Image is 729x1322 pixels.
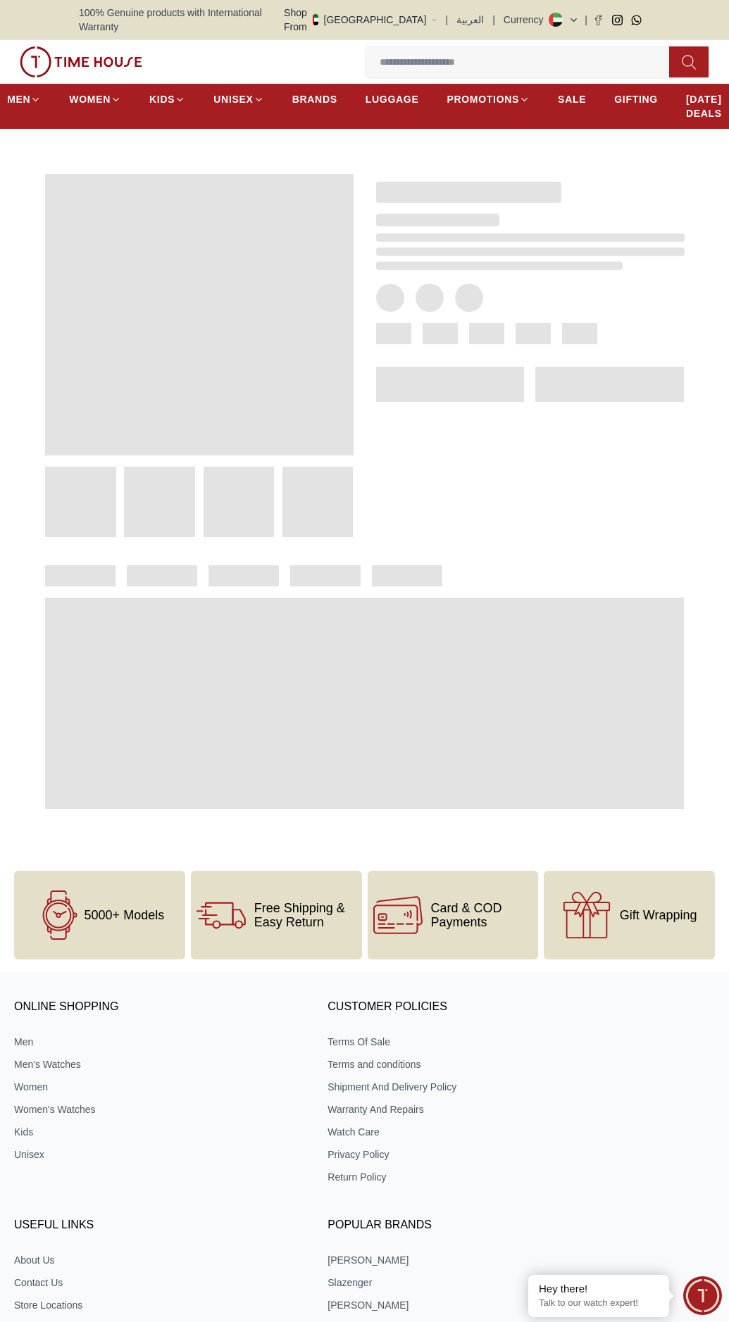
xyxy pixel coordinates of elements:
[14,1125,297,1139] a: Kids
[284,6,437,34] button: Shop From[GEOGRAPHIC_DATA]
[14,1147,297,1162] a: Unisex
[69,87,121,112] a: WOMEN
[328,1170,610,1184] a: Return Policy
[328,1035,610,1049] a: Terms Of Sale
[7,87,41,112] a: MEN
[69,92,111,106] span: WOMEN
[366,87,419,112] a: LUGGAGE
[79,6,284,34] span: 100% Genuine products with International Warranty
[292,87,337,112] a: BRANDS
[14,1215,297,1236] h3: USEFUL LINKS
[446,13,449,27] span: |
[614,92,658,106] span: GIFTING
[558,87,586,112] a: SALE
[431,901,533,929] span: Card & COD Payments
[631,15,642,25] a: Whatsapp
[328,1102,610,1116] a: Warranty And Repairs
[14,1253,297,1267] a: About Us
[254,901,356,929] span: Free Shipping & Easy Return
[85,908,165,922] span: 5000+ Models
[366,92,419,106] span: LUGGAGE
[539,1282,659,1296] div: Hey there!
[328,1057,610,1071] a: Terms and conditions
[328,1147,610,1162] a: Privacy Policy
[539,1297,659,1309] p: Talk to our watch expert!
[14,1102,297,1116] a: Women's Watches
[558,92,586,106] span: SALE
[447,87,530,112] a: PROMOTIONS
[683,1276,722,1315] div: Chat Widget
[292,92,337,106] span: BRANDS
[447,92,519,106] span: PROMOTIONS
[149,92,175,106] span: KIDS
[149,87,185,112] a: KIDS
[612,15,623,25] a: Instagram
[686,87,722,126] a: [DATE] DEALS
[14,1298,297,1312] a: Store Locations
[14,997,297,1018] h3: ONLINE SHOPPING
[328,1080,610,1094] a: Shipment And Delivery Policy
[456,13,484,27] button: العربية
[328,997,610,1018] h3: CUSTOMER POLICIES
[620,908,697,922] span: Gift Wrapping
[313,14,318,25] img: United Arab Emirates
[328,1298,610,1312] a: [PERSON_NAME]
[504,13,549,27] div: Currency
[585,13,587,27] span: |
[14,1276,297,1290] a: Contact Us
[328,1276,610,1290] a: Slazenger
[686,92,722,120] span: [DATE] DEALS
[20,46,142,77] img: ...
[614,87,658,112] a: GIFTING
[328,1215,610,1236] h3: Popular Brands
[328,1125,610,1139] a: Watch Care
[14,1080,297,1094] a: Women
[14,1035,297,1049] a: Men
[593,15,604,25] a: Facebook
[492,13,495,27] span: |
[328,1253,610,1267] a: [PERSON_NAME]
[14,1057,297,1071] a: Men's Watches
[7,92,30,106] span: MEN
[213,92,253,106] span: UNISEX
[213,87,263,112] a: UNISEX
